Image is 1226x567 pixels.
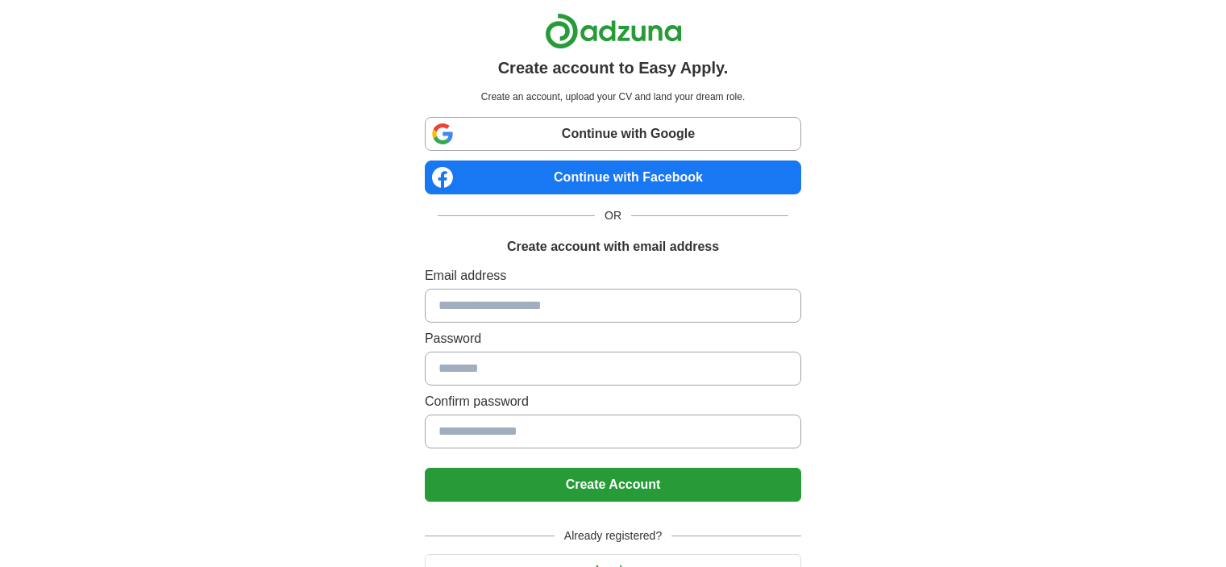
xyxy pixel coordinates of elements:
[507,237,719,256] h1: Create account with email address
[425,117,801,151] a: Continue with Google
[595,207,631,224] span: OR
[555,527,671,544] span: Already registered?
[425,329,801,348] label: Password
[425,161,801,194] a: Continue with Facebook
[428,90,798,104] p: Create an account, upload your CV and land your dream role.
[425,468,801,502] button: Create Account
[425,266,801,286] label: Email address
[545,13,682,49] img: Adzuna logo
[425,392,801,411] label: Confirm password
[498,56,729,80] h1: Create account to Easy Apply.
